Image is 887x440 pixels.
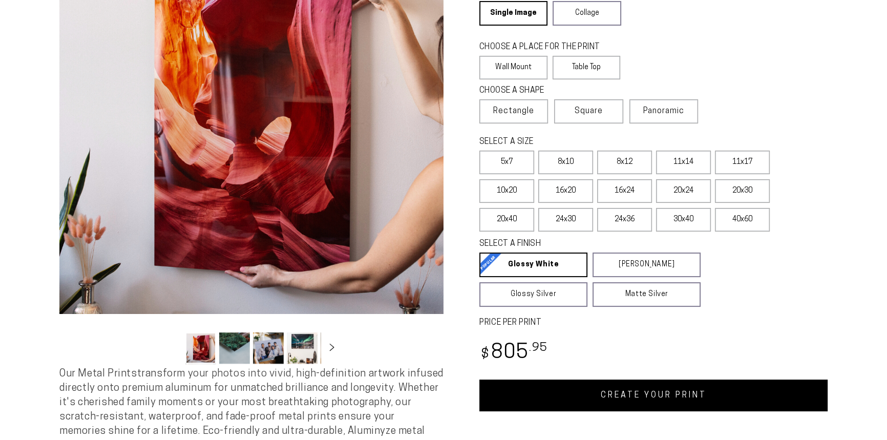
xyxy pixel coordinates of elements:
[553,56,621,79] label: Table Top
[479,253,587,277] a: Glossy White
[597,151,652,174] label: 8x12
[553,1,621,26] a: Collage
[715,151,770,174] label: 11x17
[481,348,490,362] span: $
[656,151,711,174] label: 11x14
[219,332,250,364] button: Load image 2 in gallery view
[538,151,593,174] label: 8x10
[479,343,547,363] bdi: 805
[287,332,318,364] button: Load image 4 in gallery view
[479,238,676,250] legend: SELECT A FINISH
[479,380,828,411] a: CREATE YOUR PRINT
[597,179,652,203] label: 16x24
[253,332,284,364] button: Load image 3 in gallery view
[656,179,711,203] label: 20x24
[479,56,547,79] label: Wall Mount
[479,85,613,97] legend: CHOOSE A SHAPE
[538,208,593,232] label: 24x30
[643,107,684,115] span: Panoramic
[479,41,611,53] legend: CHOOSE A PLACE FOR THE PRINT
[593,253,701,277] a: [PERSON_NAME]
[479,208,534,232] label: 20x40
[493,105,534,117] span: Rectangle
[321,337,343,359] button: Slide right
[656,208,711,232] label: 30x40
[715,208,770,232] label: 40x60
[479,179,534,203] label: 10x20
[538,179,593,203] label: 16x20
[597,208,652,232] label: 24x36
[715,179,770,203] label: 20x30
[479,317,828,329] label: PRICE PER PRINT
[593,282,701,307] a: Matte Silver
[160,337,182,359] button: Slide left
[529,342,547,354] sup: .95
[575,105,603,117] span: Square
[479,282,587,307] a: Glossy Silver
[479,1,547,26] a: Single Image
[185,332,216,364] button: Load image 1 in gallery view
[479,151,534,174] label: 5x7
[479,136,684,148] legend: SELECT A SIZE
